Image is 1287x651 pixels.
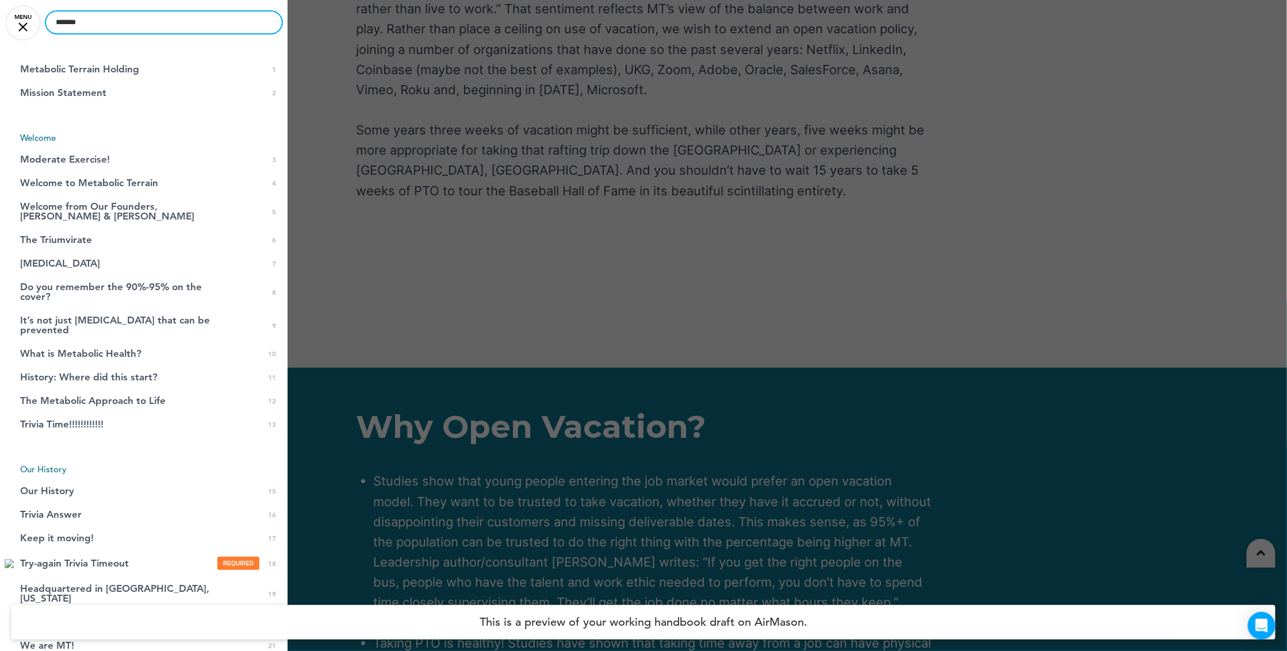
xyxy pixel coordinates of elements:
span: 11 [268,372,276,382]
span: 17 [268,533,276,543]
span: 13 [268,419,276,429]
div: Open Intercom Messenger [1248,612,1275,640]
span: Do you remember the 90%-95% on the cover? [20,282,210,302]
span: REQUIRED [217,557,259,570]
span: Our History [20,486,74,496]
span: 4 [272,178,276,188]
span: Welcome to Metabolic Terrain [20,178,158,188]
span: Keep it moving! [20,533,94,543]
span: 5 [272,207,276,217]
span: Try-again Trivia Timeout [20,558,129,568]
span: 12 [268,396,276,406]
span: 15 [268,486,276,496]
span: It’s not just cancer that can be prevented [20,315,210,335]
span: Trivia Time!!!!!!!!!!!! [20,419,104,429]
span: Metabolic Terrain Holding [20,64,139,74]
span: 9 [272,321,276,330]
span: Welcome from Our Founders, Dr. Nasha Winters & Cindy Kennedy [20,202,210,221]
span: 3 [272,155,276,164]
span: 1 [272,64,276,74]
span: 21 [268,641,276,650]
h4: This is a preview of your working handbook draft on AirMason. [12,605,1275,640]
span: Metabolic Syndrome [20,259,100,268]
span: What is Metabolic Health? [20,349,141,359]
span: History: Where did this start? [20,372,158,382]
span: 8 [272,287,276,297]
span: Headquartered in Tuscon, Arizona [20,584,210,603]
span: 2 [272,88,276,98]
span: 7 [272,259,276,268]
span: Moderate Exercise! [20,155,110,164]
span: The Triumvirate [20,235,92,245]
span: Trivia Answer [20,510,82,519]
span: 19 [268,589,276,599]
span: 18 [268,558,276,568]
span: The Metabolic Approach to Life [20,396,166,406]
span: 6 [272,235,276,245]
span: 16 [268,510,276,519]
span: We are MT! [20,641,74,650]
img: star.gif [5,559,17,568]
span: 10 [268,349,276,359]
a: MENU [6,6,40,40]
span: Mission Statement [20,88,106,98]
